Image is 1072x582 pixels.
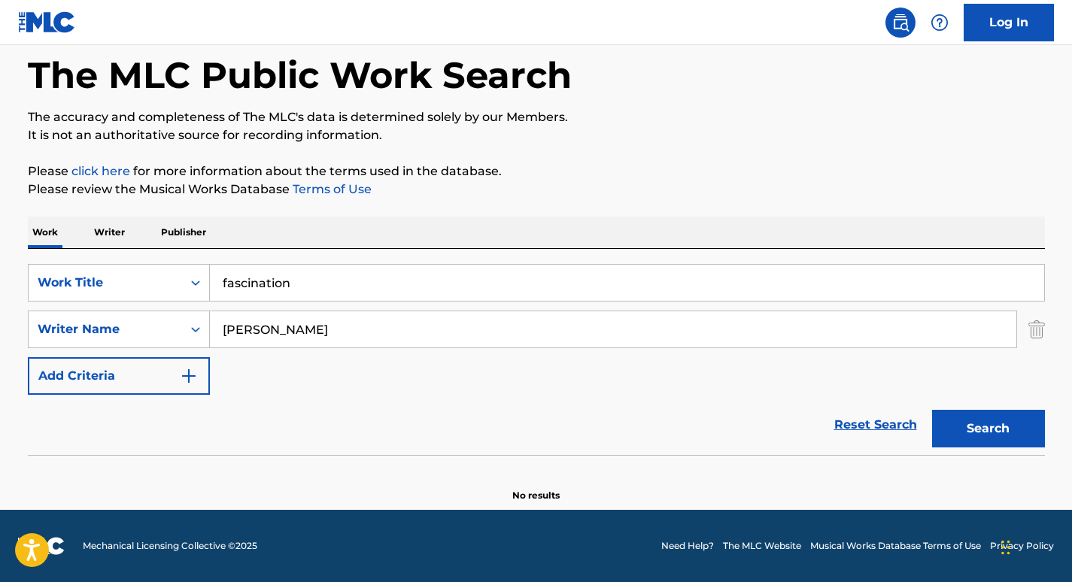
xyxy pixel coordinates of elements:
img: search [891,14,910,32]
img: Delete Criterion [1028,311,1045,348]
p: Writer [90,217,129,248]
p: No results [512,471,560,502]
div: Work Title [38,274,173,292]
iframe: Chat Widget [997,510,1072,582]
p: Publisher [156,217,211,248]
a: Musical Works Database Terms of Use [810,539,981,553]
p: The accuracy and completeness of The MLC's data is determined solely by our Members. [28,108,1045,126]
span: Mechanical Licensing Collective © 2025 [83,539,257,553]
div: Drag [1001,525,1010,570]
p: Please for more information about the terms used in the database. [28,162,1045,180]
img: 9d2ae6d4665cec9f34b9.svg [180,367,198,385]
img: MLC Logo [18,11,76,33]
a: Terms of Use [290,182,372,196]
p: Work [28,217,62,248]
a: Log In [964,4,1054,41]
a: Reset Search [827,408,925,441]
a: click here [71,164,130,178]
a: Public Search [885,8,916,38]
div: Help [925,8,955,38]
h1: The MLC Public Work Search [28,53,572,98]
button: Search [932,410,1045,447]
a: The MLC Website [723,539,801,553]
a: Need Help? [661,539,714,553]
div: Writer Name [38,320,173,338]
img: help [931,14,949,32]
a: Privacy Policy [990,539,1054,553]
p: It is not an authoritative source for recording information. [28,126,1045,144]
button: Add Criteria [28,357,210,395]
p: Please review the Musical Works Database [28,180,1045,199]
img: logo [18,537,65,555]
form: Search Form [28,264,1045,455]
